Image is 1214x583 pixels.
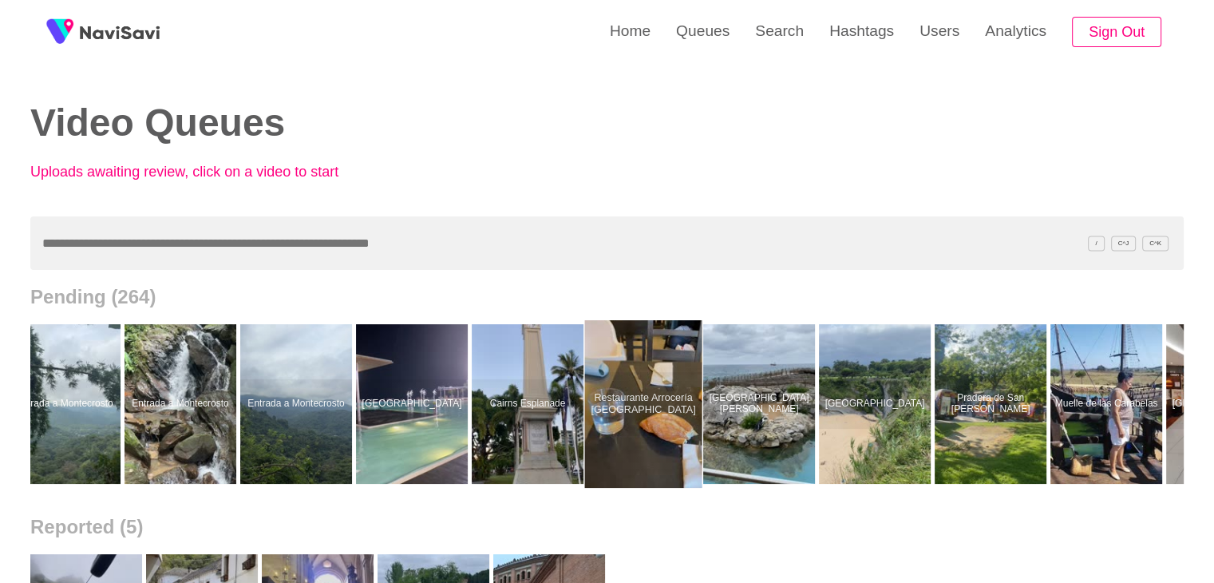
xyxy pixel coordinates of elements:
[935,324,1050,484] a: Pradera de San [PERSON_NAME]Pradera de San Isidro
[9,324,125,484] a: Entrada a MontecrostoEntrada a Montecrosto
[472,324,587,484] a: Cairns EsplanadeCairns Esplanade
[40,12,80,52] img: fireSpot
[80,24,160,40] img: fireSpot
[30,516,1184,538] h2: Reported (5)
[1088,236,1104,251] span: /
[587,324,703,484] a: Restaurante Arrocería [GEOGRAPHIC_DATA]Restaurante Arrocería Casa Mauro
[30,164,382,180] p: Uploads awaiting review, click on a video to start
[1142,236,1169,251] span: C^K
[356,324,472,484] a: [GEOGRAPHIC_DATA]Cairns Esplanade Lagoon
[703,324,819,484] a: [GEOGRAPHIC_DATA][PERSON_NAME]Parque Marino de la Magdalena
[30,286,1184,308] h2: Pending (264)
[30,102,583,145] h2: Video Queues
[240,324,356,484] a: Entrada a MontecrostoEntrada a Montecrosto
[125,324,240,484] a: Entrada a MontecrostoEntrada a Montecrosto
[819,324,935,484] a: [GEOGRAPHIC_DATA]Playa de Mataleñas
[1111,236,1137,251] span: C^J
[1050,324,1166,484] a: Muelle de las CarabelasMuelle de las Carabelas
[1072,17,1161,48] button: Sign Out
